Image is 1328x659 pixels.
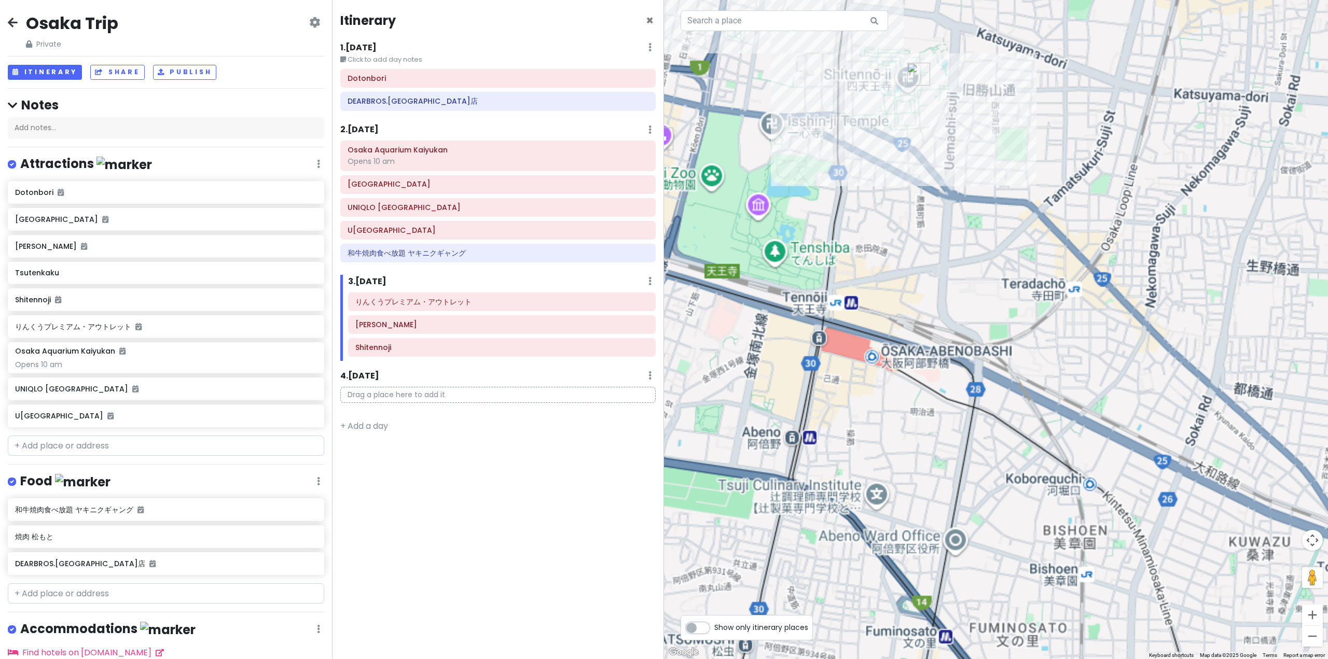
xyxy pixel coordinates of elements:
h6: Umeda Sky Building [348,226,648,235]
h6: UNIQLO OSAKA [348,203,648,212]
h6: りんくうプレミアム・アウトレット [355,297,648,306]
h4: Food [20,473,110,490]
img: marker [96,157,152,173]
button: Keyboard shortcuts [1149,652,1194,659]
button: Publish [153,65,217,80]
img: marker [55,474,110,490]
i: Added to itinerary [137,506,144,513]
h6: [GEOGRAPHIC_DATA] [15,215,316,224]
h6: Osaka Aquarium Kaiyukan [15,346,126,356]
i: Added to itinerary [102,216,108,223]
h6: 3 . [DATE] [348,276,386,287]
input: Search a place [681,10,888,31]
button: Close [646,15,654,27]
button: Map camera controls [1302,530,1323,551]
button: Zoom in [1302,605,1323,625]
a: Terms (opens in new tab) [1263,652,1277,658]
input: + Add place or address [8,583,324,604]
p: Drag a place here to add it [340,387,656,403]
img: marker [140,622,196,638]
h6: DEARBROS.[GEOGRAPHIC_DATA]店 [15,559,316,568]
h4: Accommodations [20,621,196,638]
h4: Attractions [20,156,152,173]
h6: 1 . [DATE] [340,43,377,53]
h2: Osaka Trip [26,12,118,34]
h6: 焼肉 松もと [15,532,316,541]
h6: 和牛焼肉食べ放題 ヤキニクギャング [15,505,316,514]
h6: UNIQLO [GEOGRAPHIC_DATA] [15,384,316,394]
i: Added to itinerary [55,296,61,303]
button: Itinerary [8,65,82,80]
h6: 4 . [DATE] [340,371,379,382]
i: Added to itinerary [81,243,87,250]
span: Map data ©2025 Google [1200,652,1256,658]
h6: Dotonbori [15,188,316,197]
div: Opens 10 am [15,360,316,369]
button: Zoom out [1302,626,1323,647]
div: Add notes... [8,117,324,139]
h6: DEARBROS.ディアブロ道頓堀千日前店 [348,96,648,106]
h4: Itinerary [340,12,396,29]
h6: Shitennoji [355,343,648,352]
h6: Osaka Aquarium Kaiyukan [348,145,648,155]
h6: [PERSON_NAME] [15,242,316,251]
h4: Notes [8,97,324,113]
a: Open this area in Google Maps (opens a new window) [667,646,701,659]
span: Show only itinerary places [714,622,808,633]
button: Share [90,65,144,80]
i: Added to itinerary [107,412,114,419]
i: Added to itinerary [132,385,139,392]
span: Private [26,38,118,50]
h6: Osaka Castle [348,179,648,189]
input: + Add place or address [8,436,324,456]
h6: 和牛焼肉食べ放題 ヤキニクギャング [348,248,648,258]
button: Drag Pegman onto the map to open Street View [1302,567,1323,588]
i: Added to itinerary [119,347,126,355]
a: Report a map error [1283,652,1325,658]
a: Find hotels on [DOMAIN_NAME] [8,647,164,658]
h6: Shitennoji [15,295,316,304]
h6: Tsutenkaku [15,268,316,277]
i: Added to itinerary [149,560,156,567]
i: Added to itinerary [58,189,64,196]
h6: Dotonbori [348,74,648,83]
h6: りんくうプレミアム・アウトレット [15,322,316,331]
div: Opens 10 am [348,157,648,166]
img: Google [667,646,701,659]
a: + Add a day [340,420,388,432]
i: Added to itinerary [135,323,142,330]
h6: Namba Yasaka Jinja [355,320,648,329]
div: Shitennoji [907,63,930,86]
span: Close itinerary [646,12,654,29]
h6: U[GEOGRAPHIC_DATA] [15,411,316,420]
h6: 2 . [DATE] [340,124,379,135]
small: Click to add day notes [340,54,656,65]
